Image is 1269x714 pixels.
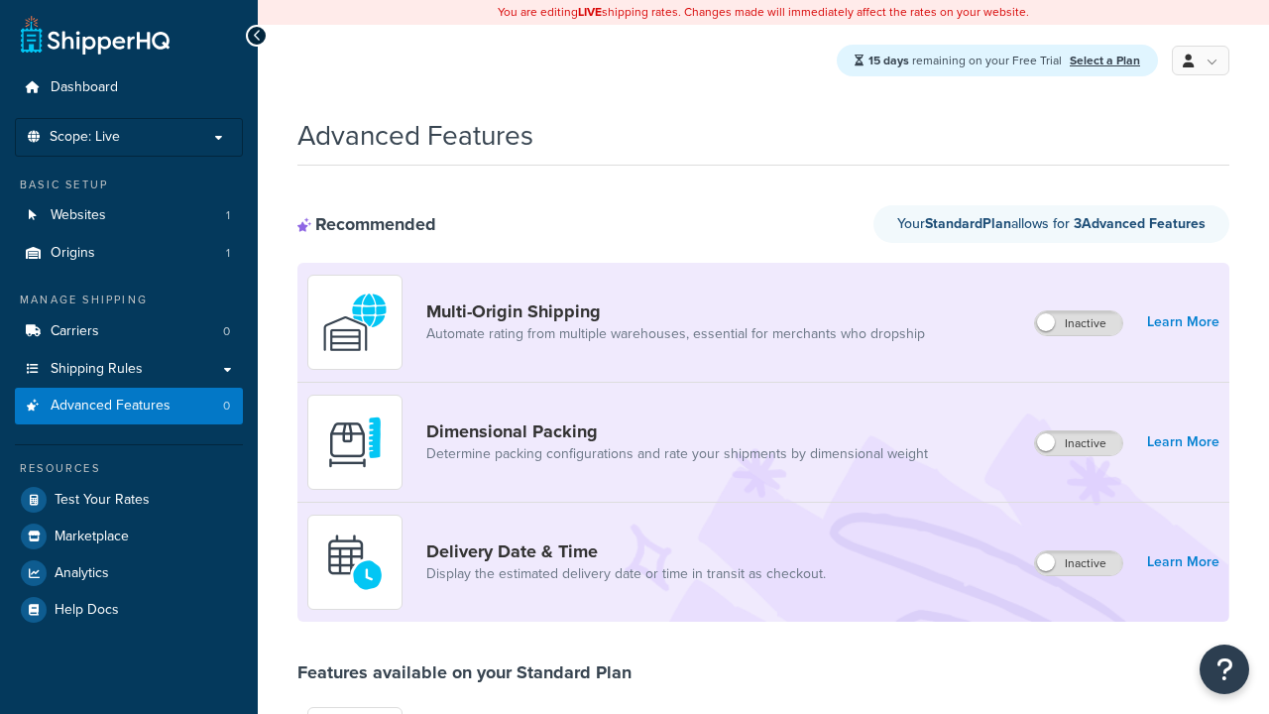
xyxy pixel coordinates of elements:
a: Dimensional Packing [426,420,928,442]
a: Multi-Origin Shipping [426,300,925,322]
li: Origins [15,235,243,272]
li: Carriers [15,313,243,350]
a: Websites1 [15,197,243,234]
a: Origins1 [15,235,243,272]
a: Determine packing configurations and rate your shipments by dimensional weight [426,444,928,464]
div: Manage Shipping [15,292,243,308]
span: Websites [51,207,106,224]
span: Shipping Rules [51,361,143,378]
h1: Advanced Features [297,116,533,155]
label: Inactive [1035,551,1122,575]
img: WatD5o0RtDAAAAAElFTkSuQmCC [320,288,390,357]
span: Advanced Features [51,398,171,415]
span: 0 [223,323,230,340]
a: Select a Plan [1070,52,1140,69]
li: Websites [15,197,243,234]
a: Shipping Rules [15,351,243,388]
a: Dashboard [15,69,243,106]
a: Analytics [15,555,243,591]
a: Test Your Rates [15,482,243,518]
strong: 3 Advanced Feature s [1074,213,1206,234]
strong: 15 days [868,52,909,69]
span: Test Your Rates [55,492,150,509]
div: Resources [15,460,243,477]
strong: Standard Plan [925,213,1011,234]
span: 1 [226,245,230,262]
a: Help Docs [15,592,243,628]
a: Delivery Date & Time [426,540,826,562]
img: DTVBYsAAAAAASUVORK5CYII= [320,408,390,477]
span: Carriers [51,323,99,340]
a: Display the estimated delivery date or time in transit as checkout. [426,564,826,584]
a: Learn More [1147,308,1219,336]
a: Automate rating from multiple warehouses, essential for merchants who dropship [426,324,925,344]
div: Features available on your Standard Plan [297,661,632,683]
span: Scope: Live [50,129,120,146]
span: Your allows for [897,213,1074,234]
label: Inactive [1035,431,1122,455]
span: 0 [223,398,230,415]
b: LIVE [578,3,602,21]
a: Advanced Features0 [15,388,243,424]
a: Learn More [1147,548,1219,576]
div: Basic Setup [15,177,243,193]
a: Marketplace [15,519,243,554]
span: remaining on your Free Trial [868,52,1065,69]
a: Carriers0 [15,313,243,350]
span: Analytics [55,565,109,582]
span: Marketplace [55,529,129,545]
span: 1 [226,207,230,224]
img: gfkeb5ejjkALwAAAABJRU5ErkJggg== [320,528,390,597]
div: Recommended [297,213,436,235]
a: Learn More [1147,428,1219,456]
label: Inactive [1035,311,1122,335]
li: Advanced Features [15,388,243,424]
button: Open Resource Center [1200,645,1249,694]
span: Help Docs [55,602,119,619]
span: Origins [51,245,95,262]
span: Dashboard [51,79,118,96]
